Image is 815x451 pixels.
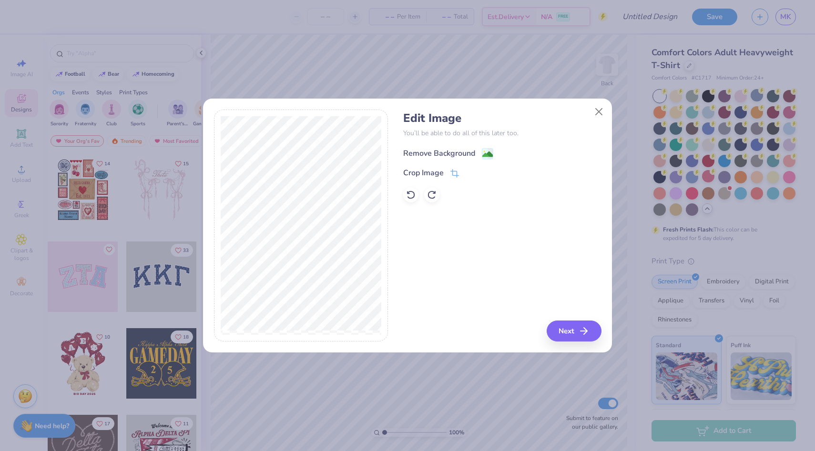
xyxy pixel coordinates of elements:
h4: Edit Image [403,111,601,125]
p: You’ll be able to do all of this later too. [403,128,601,138]
div: Crop Image [403,167,444,179]
button: Next [547,321,601,341]
div: Remove Background [403,148,475,159]
button: Close [590,103,608,121]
